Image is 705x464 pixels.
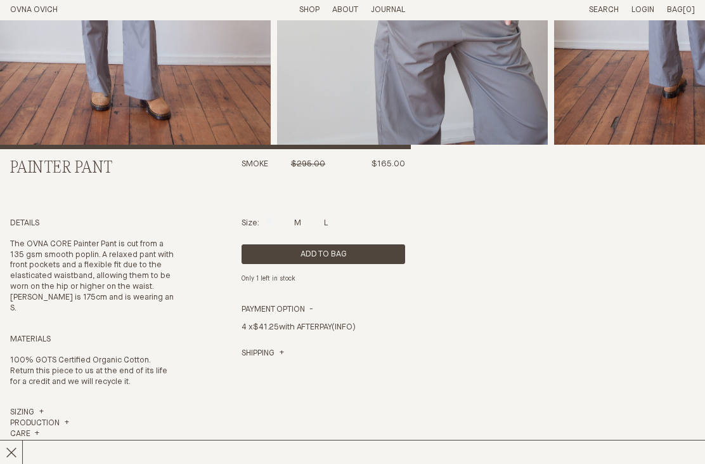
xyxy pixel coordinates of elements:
[242,275,295,282] em: Only 1 left in stock
[324,218,328,229] p: L
[683,6,695,14] span: [0]
[10,218,174,229] h4: Details
[291,160,325,168] span: $295.00
[10,6,58,14] a: Home
[10,429,39,440] summary: Care
[242,159,268,208] h3: Smoke
[10,418,69,429] summary: Production
[667,6,683,14] span: Bag
[372,160,405,168] span: $165.00
[332,5,358,16] summary: About
[10,335,174,345] h4: Materials
[10,355,174,388] p: 100% GOTS Certified Organic Cotton. Return this piece to us at the end of its life for a credit a...
[253,323,279,331] span: $41.25
[10,159,174,178] h2: Painter Pant
[631,6,654,14] a: Login
[332,323,355,331] a: (INFO)
[242,305,313,315] summary: Payment Option
[242,218,259,229] p: Size:
[10,408,44,418] a: Sizing
[10,240,174,312] span: The OVNA CORE Painter Pant is cut from a 135 gsm smooth poplin. A relaxed pant with front pockets...
[299,6,320,14] a: Shop
[242,244,405,264] button: Add product to cart
[589,6,619,14] a: Search
[242,315,405,348] div: 4 x with AFTERPAY
[371,6,405,14] a: Journal
[267,219,271,227] label: S
[242,348,284,359] a: Shipping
